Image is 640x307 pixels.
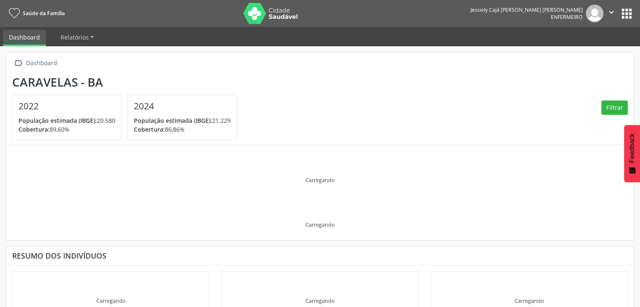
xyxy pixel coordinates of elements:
a:  Dashboard [12,57,58,69]
p: 21.229 [134,116,231,125]
div: Carregando [305,177,335,184]
span: Feedback [628,133,636,163]
span: População estimada (IBGE): [134,116,212,124]
p: 20.580 [19,116,115,125]
span: Saúde da Família [23,10,65,17]
a: Saúde da Família [6,6,65,20]
span: Enfermeiro [551,13,583,21]
button:  [603,5,619,22]
a: Relatórios [55,30,100,45]
i:  [12,57,24,69]
div: Resumo dos indivíduos [12,251,628,260]
img: img [586,5,603,22]
div: Carregando [305,297,335,304]
div: Caravelas - BA [12,75,243,89]
span: Cobertura: [134,125,165,133]
div: Jessiely Cajá [PERSON_NAME] [PERSON_NAME] [470,6,583,13]
h4: 2022 [19,101,115,111]
button: Filtrar [601,101,628,115]
div: Carregando [96,297,125,304]
p: 89,60% [19,125,115,134]
div: Dashboard [24,57,58,69]
a: Dashboard [3,30,46,46]
span: População estimada (IBGE): [19,116,97,124]
i:  [607,8,616,17]
div: Carregando [305,221,335,228]
p: 86,86% [134,125,231,134]
span: Cobertura: [19,125,50,133]
h4: 2024 [134,101,231,111]
span: Relatórios [61,33,89,41]
button: apps [619,6,634,21]
button: Feedback - Mostrar pesquisa [624,125,640,182]
div: Carregando [515,297,544,304]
